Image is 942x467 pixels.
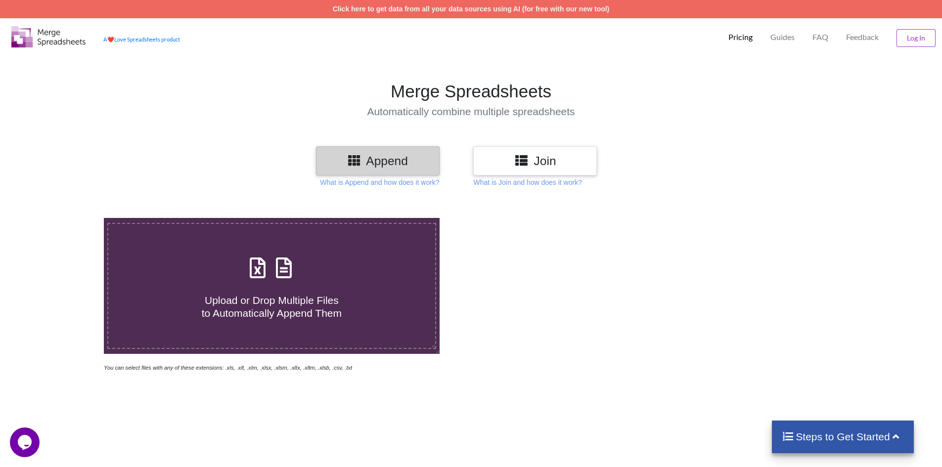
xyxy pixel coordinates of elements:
[103,36,180,42] a: AheartLove Spreadsheets product
[107,36,114,42] span: heart
[11,26,86,47] img: Logo.png
[320,177,439,187] p: What is Append and how does it work?
[323,154,432,168] h3: Append
[104,365,352,371] i: You can select files with any of these extensions: .xls, .xlt, .xlm, .xlsx, .xlsm, .xltx, .xltm, ...
[481,154,589,168] h3: Join
[812,32,828,42] p: FAQ
[333,5,610,13] a: Click here to get data from all your data sources using AI (for free with our new tool)
[897,29,936,47] button: Log In
[770,32,795,42] p: Guides
[728,32,753,42] p: Pricing
[473,177,582,187] p: What is Join and how does it work?
[782,430,904,443] h4: Steps to Get Started
[202,295,342,318] span: Upload or Drop Multiple Files to Automatically Append Them
[846,33,879,41] span: Feedback
[10,427,42,457] iframe: chat widget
